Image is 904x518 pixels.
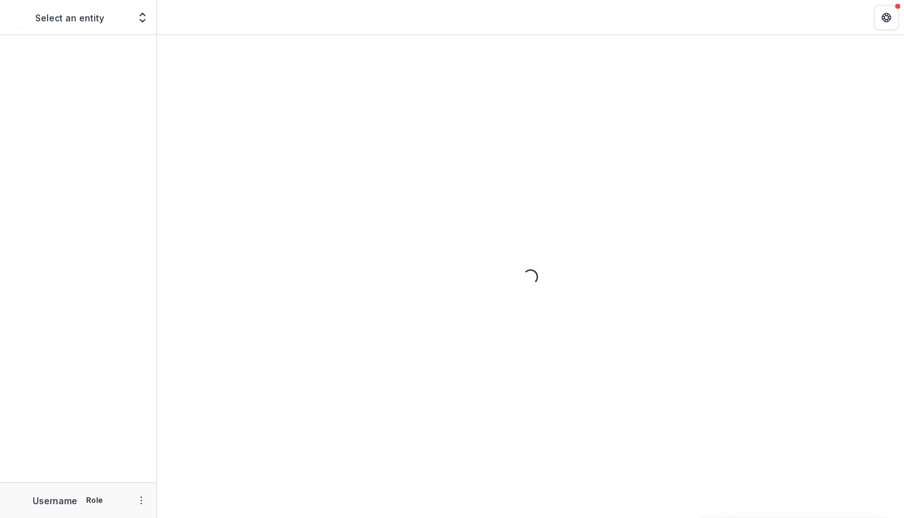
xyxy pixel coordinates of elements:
[82,495,107,506] p: Role
[35,11,104,24] p: Select an entity
[33,494,77,507] p: Username
[134,493,149,508] button: More
[134,5,151,30] button: Open entity switcher
[874,5,899,30] button: Get Help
